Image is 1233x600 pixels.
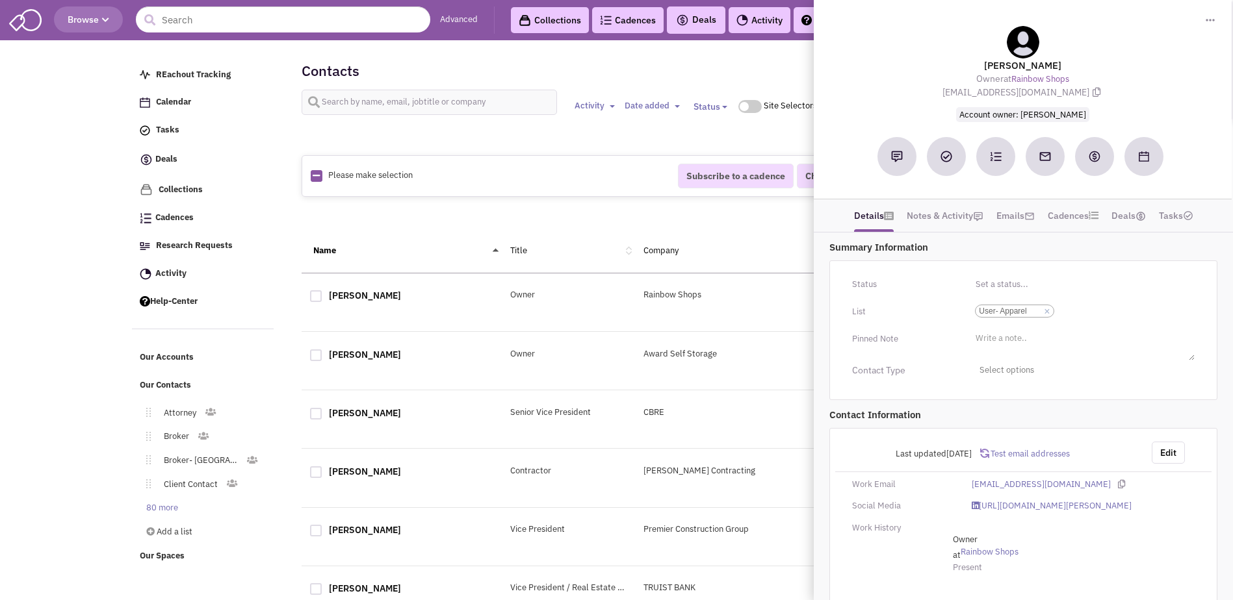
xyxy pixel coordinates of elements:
[643,245,679,256] a: Company
[686,95,735,118] button: Status
[133,177,275,203] a: Collections
[844,522,963,534] div: Work History
[990,151,1002,162] img: Subscribe to a cadence
[953,534,1176,560] span: at
[844,301,963,322] div: List
[159,184,203,195] span: Collections
[946,448,972,459] span: [DATE]
[68,14,109,25] span: Browse
[844,442,980,466] div: Last updated
[1039,150,1052,163] img: Send an email
[956,107,1089,122] span: Account owner: [PERSON_NAME]
[891,151,903,162] img: Add a note
[621,99,684,113] button: Date added
[151,404,204,423] a: Attorney
[302,90,557,115] input: Search by name, email, jobtitle or company
[829,240,1217,254] p: Summary Information
[133,118,275,143] a: Tasks
[140,152,153,168] img: icon-deals.svg
[953,562,982,573] span: Present
[979,305,1041,317] span: User- Apparel
[140,213,151,223] img: Cadences_logo.png
[133,262,275,286] a: Activity
[502,406,635,419] div: Senior Vice President
[1088,150,1101,163] img: Create a deal
[502,348,635,360] div: Owner
[961,546,1169,558] a: Rainbow Shops
[140,183,153,196] img: icon-collection-lavender.png
[953,534,1161,546] span: Owner
[151,475,226,494] a: Client Contact
[1048,206,1098,225] a: Cadences
[1007,26,1039,58] img: teammate.png
[311,170,322,182] img: Rectangle.png
[1024,211,1035,221] img: icon-email-active-16.png
[1183,210,1193,221] img: TaskCount.png
[133,345,275,370] a: Our Accounts
[140,352,194,363] span: Our Accounts
[140,455,151,464] img: Move.png
[329,290,401,301] a: [PERSON_NAME]
[729,7,790,33] a: Activity
[635,406,835,419] div: CBRE
[635,348,835,360] div: Award Self Storage
[844,274,963,295] div: Status
[151,427,197,446] a: Broker
[140,380,191,391] span: Our Contacts
[302,65,359,77] h2: Contacts
[140,97,150,108] img: Calendar.png
[907,206,983,225] a: Notes & Activity
[54,6,123,32] button: Browse
[635,465,835,477] div: [PERSON_NAME] Contracting
[313,245,336,256] a: Name
[635,523,835,536] div: Premier Construction Group
[329,466,401,477] a: [PERSON_NAME]
[140,408,151,417] img: Move.png
[156,97,191,108] span: Calendar
[941,151,952,162] img: Add a Task
[156,240,233,251] span: Research Requests
[1111,206,1146,225] a: Deals
[133,499,186,518] a: 80 more
[942,86,1104,98] span: [EMAIL_ADDRESS][DOMAIN_NAME]
[502,289,635,301] div: Owner
[133,523,272,542] a: Add a list
[635,582,835,594] div: TRUIST BANK
[133,206,275,231] a: Cadences
[976,73,1069,84] span: at
[829,58,1217,72] lable: [PERSON_NAME]
[801,15,812,25] img: help.png
[1011,73,1069,86] a: Rainbow Shops
[1152,442,1185,464] button: Edit
[133,290,275,314] a: Help-Center
[635,289,835,301] div: Rainbow Shops
[502,582,635,594] div: Vice President / Real Estate Manager
[672,12,720,29] button: Deals
[511,7,589,33] a: Collections
[328,169,413,181] span: Please make selection
[676,14,716,25] span: Deals
[1139,151,1149,162] img: Schedule a Meeting
[519,14,531,27] img: icon-collection-lavender-black.svg
[625,100,669,111] span: Date added
[844,329,963,349] div: Pinned Note
[140,551,185,562] span: Our Spaces
[136,6,430,32] input: Search
[9,6,42,31] img: SmartAdmin
[694,101,720,112] span: Status
[140,268,151,280] img: Activity.png
[140,125,150,136] img: icon-tasks.png
[989,448,1070,459] span: Test email addresses
[844,479,963,491] div: Work Email
[600,16,612,25] img: Cadences_logo.png
[764,100,840,112] div: Site Selectors only
[1044,306,1050,318] a: ×
[973,211,983,221] img: icon-note.png
[155,212,194,223] span: Cadences
[156,69,231,80] span: REachout Tracking
[1136,211,1146,221] img: icon-dealamount.png
[571,99,619,113] button: Activity
[329,349,401,360] a: [PERSON_NAME]
[329,582,401,594] a: [PERSON_NAME]
[156,125,179,136] span: Tasks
